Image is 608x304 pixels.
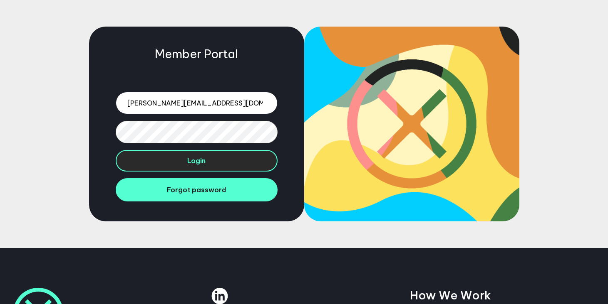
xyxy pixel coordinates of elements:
[187,157,206,165] span: Login
[155,47,238,61] h5: Member Portal
[116,92,278,114] input: Email
[167,186,226,194] span: Forgot password
[116,178,278,201] a: Forgot password
[116,150,278,172] button: Login
[410,288,491,302] a: How We Work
